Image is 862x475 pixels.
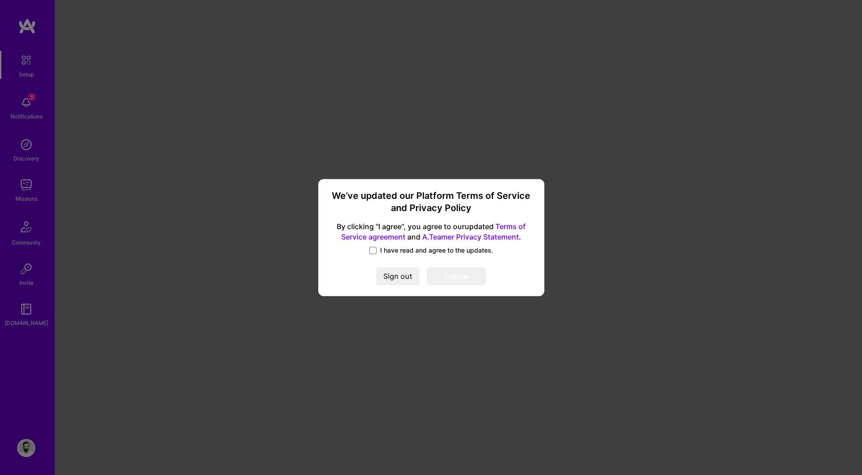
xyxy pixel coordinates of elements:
span: By clicking "I agree", you agree to our updated and . [329,222,533,243]
span: I have read and agree to the updates. [380,246,493,255]
h3: We’ve updated our Platform Terms of Service and Privacy Policy [329,190,533,215]
a: Terms of Service agreement [341,222,526,242]
a: A.Teamer Privacy Statement [422,232,519,241]
button: Sign out [376,267,419,285]
button: I agree [427,267,486,285]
